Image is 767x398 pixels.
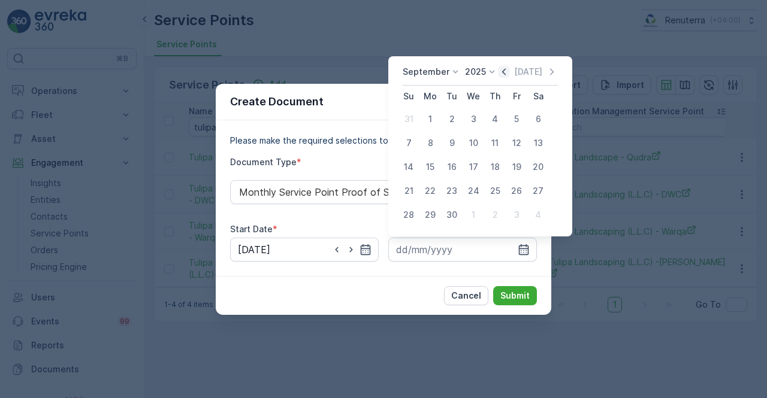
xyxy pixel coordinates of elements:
th: Sunday [398,86,419,107]
input: dd/mm/yyyy [230,238,379,262]
div: 23 [442,181,461,200]
th: Saturday [527,86,549,107]
div: 11 [485,133,505,153]
div: 12 [507,133,526,153]
button: Cancel [444,286,488,305]
input: dd/mm/yyyy [388,238,537,262]
label: Document Type [230,157,297,167]
div: 20 [529,157,548,177]
div: 21 [399,181,418,200]
div: 3 [507,205,526,224]
div: 2 [442,110,461,129]
th: Thursday [484,86,506,107]
p: [DATE] [514,66,542,78]
div: 22 [421,181,440,200]
div: 6 [529,110,548,129]
div: 1 [464,205,483,224]
div: 18 [485,157,505,177]
div: 16 [442,157,461,177]
button: Submit [493,286,537,305]
div: 29 [421,205,440,224]
div: 30 [442,205,461,224]
div: 8 [421,133,440,153]
div: 9 [442,133,461,153]
label: Start Date [230,224,273,234]
div: 3 [464,110,483,129]
div: 25 [485,181,505,200]
div: 10 [464,133,483,153]
th: Friday [506,86,527,107]
div: 4 [529,205,548,224]
div: 4 [485,110,505,129]
p: Cancel [451,290,481,302]
div: 24 [464,181,483,200]
div: 19 [507,157,526,177]
div: 31 [399,110,418,129]
th: Tuesday [441,86,463,107]
p: Submit [500,290,530,302]
th: Wednesday [463,86,484,107]
div: 28 [399,205,418,224]
p: September [403,66,449,78]
div: 15 [421,157,440,177]
div: 5 [507,110,526,129]
p: Create Document [230,93,324,110]
div: 26 [507,181,526,200]
div: 13 [529,133,548,153]
p: Please make the required selections to create your document. [230,135,537,147]
p: 2025 [465,66,486,78]
th: Monday [419,86,441,107]
div: 14 [399,157,418,177]
div: 27 [529,181,548,200]
div: 7 [399,133,418,153]
div: 1 [421,110,440,129]
div: 2 [485,205,505,224]
div: 17 [464,157,483,177]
